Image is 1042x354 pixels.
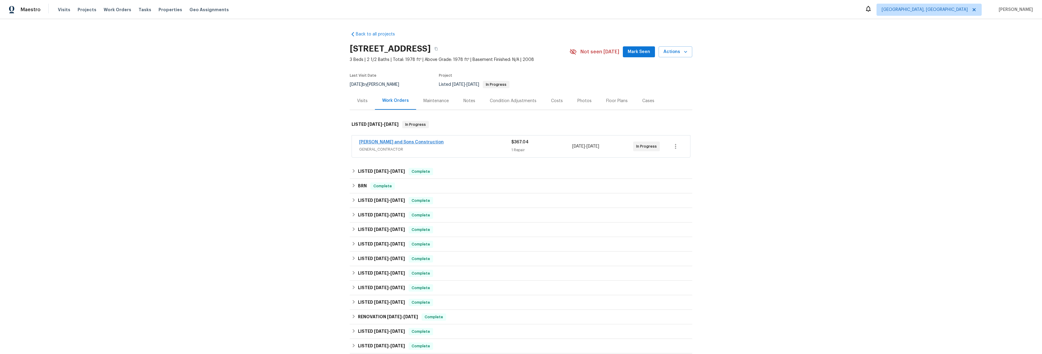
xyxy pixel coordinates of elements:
[374,213,405,217] span: -
[350,193,692,208] div: LISTED [DATE]-[DATE]Complete
[623,46,655,58] button: Mark Seen
[374,242,405,246] span: -
[577,98,592,104] div: Photos
[374,300,405,304] span: -
[663,48,687,56] span: Actions
[409,270,432,276] span: Complete
[352,121,399,128] h6: LISTED
[350,82,362,87] span: [DATE]
[511,140,529,144] span: $367.04
[350,266,692,281] div: LISTED [DATE]-[DATE]Complete
[350,324,692,339] div: LISTED [DATE]-[DATE]Complete
[21,7,41,13] span: Maestro
[996,7,1033,13] span: [PERSON_NAME]
[390,271,405,275] span: [DATE]
[350,57,569,63] span: 3 Beds | 2 1/2 Baths | Total: 1978 ft² | Above Grade: 1978 ft² | Basement Finished: N/A | 2008
[350,46,431,52] h2: [STREET_ADDRESS]
[374,227,389,232] span: [DATE]
[374,329,405,333] span: -
[409,299,432,306] span: Complete
[139,8,151,12] span: Tasks
[423,98,449,104] div: Maintenance
[374,271,389,275] span: [DATE]
[374,169,405,173] span: -
[511,147,572,153] div: 1 Repair
[350,339,692,353] div: LISTED [DATE]-[DATE]Complete
[358,342,405,350] h6: LISTED
[642,98,654,104] div: Cases
[422,314,446,320] span: Complete
[374,213,389,217] span: [DATE]
[359,140,444,144] a: [PERSON_NAME] and Sons Construction
[350,31,408,37] a: Back to all projects
[358,284,405,292] h6: LISTED
[431,43,442,54] button: Copy Address
[374,198,389,202] span: [DATE]
[159,7,182,13] span: Properties
[572,143,599,149] span: -
[452,82,479,87] span: -
[390,256,405,261] span: [DATE]
[374,198,405,202] span: -
[371,183,394,189] span: Complete
[358,212,405,219] h6: LISTED
[78,7,96,13] span: Projects
[350,295,692,310] div: LISTED [DATE]-[DATE]Complete
[350,237,692,252] div: LISTED [DATE]-[DATE]Complete
[572,144,585,149] span: [DATE]
[374,286,389,290] span: [DATE]
[374,329,389,333] span: [DATE]
[350,164,692,179] div: LISTED [DATE]-[DATE]Complete
[350,281,692,295] div: LISTED [DATE]-[DATE]Complete
[350,222,692,237] div: LISTED [DATE]-[DATE]Complete
[358,299,405,306] h6: LISTED
[409,169,432,175] span: Complete
[374,271,405,275] span: -
[104,7,131,13] span: Work Orders
[382,98,409,104] div: Work Orders
[358,255,405,262] h6: LISTED
[350,252,692,266] div: LISTED [DATE]-[DATE]Complete
[409,241,432,247] span: Complete
[350,74,376,77] span: Last Visit Date
[374,286,405,290] span: -
[358,270,405,277] h6: LISTED
[409,343,432,349] span: Complete
[374,242,389,246] span: [DATE]
[358,168,405,175] h6: LISTED
[483,83,509,86] span: In Progress
[374,256,389,261] span: [DATE]
[882,7,968,13] span: [GEOGRAPHIC_DATA], [GEOGRAPHIC_DATA]
[452,82,465,87] span: [DATE]
[368,122,399,126] span: -
[358,241,405,248] h6: LISTED
[58,7,70,13] span: Visits
[368,122,382,126] span: [DATE]
[409,198,432,204] span: Complete
[390,198,405,202] span: [DATE]
[189,7,229,13] span: Geo Assignments
[390,344,405,348] span: [DATE]
[628,48,650,56] span: Mark Seen
[374,300,389,304] span: [DATE]
[403,122,428,128] span: In Progress
[390,242,405,246] span: [DATE]
[387,315,402,319] span: [DATE]
[350,310,692,324] div: RENOVATION [DATE]-[DATE]Complete
[580,49,619,55] span: Not seen [DATE]
[403,315,418,319] span: [DATE]
[387,315,418,319] span: -
[409,256,432,262] span: Complete
[606,98,628,104] div: Floor Plans
[551,98,563,104] div: Costs
[390,300,405,304] span: [DATE]
[350,81,406,88] div: by [PERSON_NAME]
[358,182,367,190] h6: BRN
[390,213,405,217] span: [DATE]
[439,74,452,77] span: Project
[358,226,405,233] h6: LISTED
[374,256,405,261] span: -
[390,169,405,173] span: [DATE]
[350,179,692,193] div: BRN Complete
[359,146,511,152] span: GENERAL_CONTRACTOR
